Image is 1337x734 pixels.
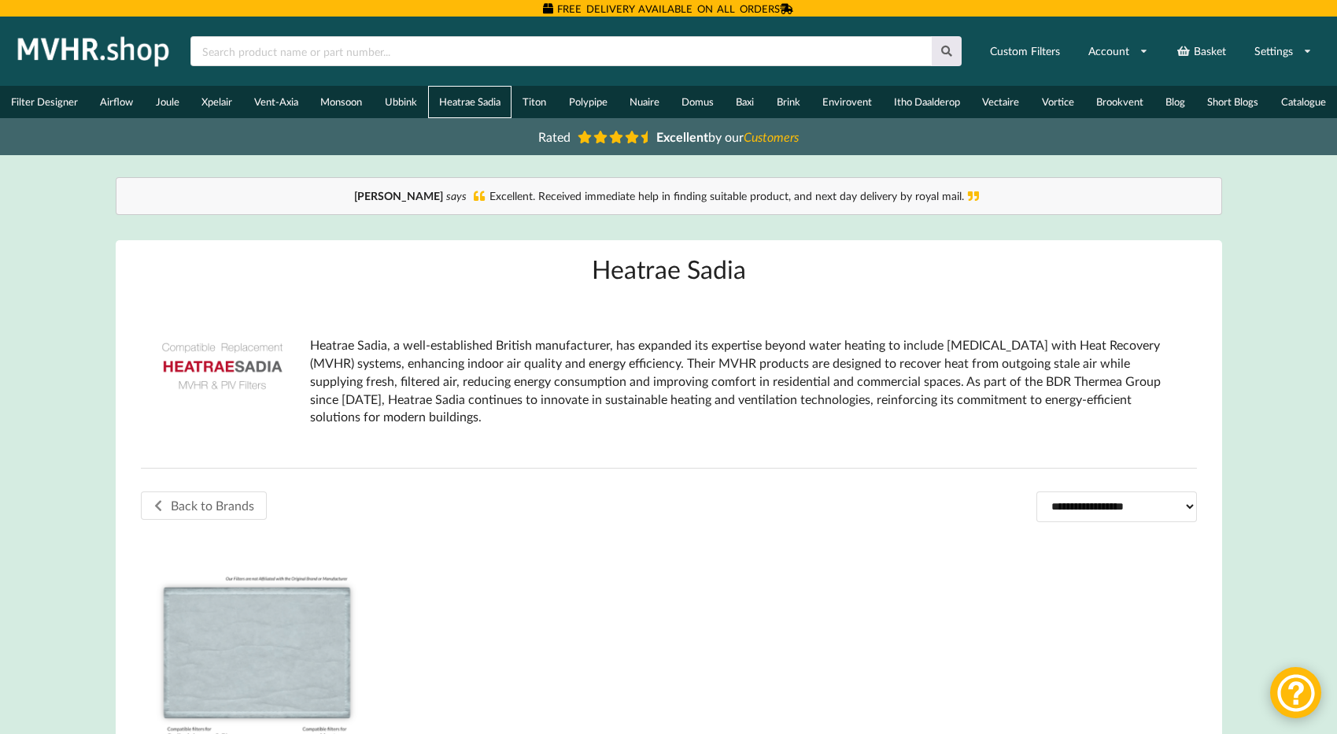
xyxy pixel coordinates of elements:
[811,86,883,118] a: Envirovent
[190,36,932,66] input: Search product name or part number...
[1166,37,1236,65] a: Basket
[141,253,1197,285] h1: Heatrae Sadia
[538,129,571,144] span: Rated
[1078,37,1158,65] a: Account
[744,129,799,144] i: Customers
[883,86,971,118] a: Itho Daalderop
[980,37,1070,65] a: Custom Filters
[310,336,1184,426] p: Heatrae Sadia, a well-established British manufacturer, has expanded its expertise beyond water h...
[145,86,190,118] a: Joule
[971,86,1030,118] a: Vectaire
[1196,86,1269,118] a: Short Blogs
[11,32,176,71] img: mvhr.shop.png
[1154,86,1196,118] a: Blog
[89,86,144,118] a: Airflow
[527,124,811,150] a: Rated Excellentby ourCustomers
[557,86,618,118] a: Polypipe
[1244,37,1322,65] a: Settings
[374,86,428,118] a: Ubbink
[309,86,373,118] a: Monsoon
[446,189,467,202] i: says
[670,86,725,118] a: Domus
[141,491,267,520] a: Back to Brands
[132,188,1206,204] div: Excellent. Received immediate help in finding suitable product, and next day delivery by royal mail.
[619,86,670,118] a: Nuaire
[243,86,309,118] a: Vent-Axia
[1270,86,1337,118] a: Catalogue
[512,86,557,118] a: Titon
[428,86,512,118] a: Heatrae Sadia
[725,86,765,118] a: Baxi
[190,86,243,118] a: Xpelair
[765,86,811,118] a: Brink
[1036,491,1197,521] select: Shop order
[656,129,799,144] span: by our
[153,298,291,436] img: HEATRAE-Compatible-Replacement-Filters.png
[656,129,708,144] b: Excellent
[1085,86,1154,118] a: Brookvent
[354,189,443,202] b: [PERSON_NAME]
[1031,86,1085,118] a: Vortice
